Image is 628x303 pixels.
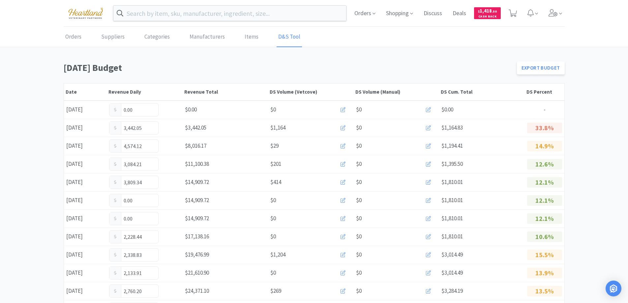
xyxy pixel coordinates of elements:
div: [DATE] [64,284,107,298]
span: $269 [270,287,281,295]
p: 10.6% [527,231,562,242]
a: Categories [143,27,171,47]
div: Open Intercom Messenger [606,281,621,296]
p: - [527,105,562,114]
span: $0 [270,214,276,223]
span: 1,418 [478,8,497,14]
span: $0 [270,105,276,114]
span: $19,476.99 [185,251,209,258]
span: $0 [356,287,362,295]
span: $3,284.19 [441,287,463,294]
a: D&S Tool [277,27,302,47]
p: 33.8% [527,123,562,133]
span: $1,164 [270,123,285,132]
span: $0 [356,105,362,114]
span: $0 [356,196,362,205]
span: $29 [270,141,279,150]
a: Export Budget [517,61,565,75]
span: $0 [270,196,276,205]
p: 15.5% [527,250,562,260]
div: [DATE] [64,248,107,261]
span: $14,909.72 [185,178,209,186]
span: $0 [270,232,276,241]
span: $14,909.72 [185,215,209,222]
div: Revenue Total [184,89,267,95]
span: $0 [356,141,362,150]
div: [DATE] [64,212,107,225]
p: 12.1% [527,213,562,224]
p: 12.1% [527,195,562,206]
span: $8,016.17 [185,142,206,149]
p: 12.6% [527,159,562,169]
div: [DATE] [64,157,107,171]
div: [DATE] [64,121,107,135]
div: Date [66,89,105,95]
a: Items [243,27,260,47]
div: DS Volume (Vetcove) [270,89,352,95]
span: $0 [356,214,362,223]
span: $0 [356,160,362,168]
div: DS Percent [526,89,563,95]
img: cad7bdf275c640399d9c6e0c56f98fd2_10.png [64,4,108,22]
a: Discuss [421,11,445,16]
span: $0 [356,268,362,277]
span: . 50 [492,9,497,14]
span: $3,014.49 [441,251,463,258]
span: $201 [270,160,281,168]
span: $1,810.01 [441,215,463,222]
span: $1,194.41 [441,142,463,149]
div: DS Cum. Total [441,89,523,95]
span: $3,442.05 [185,124,206,131]
div: [DATE] [64,266,107,280]
p: 14.9% [527,141,562,151]
p: 13.5% [527,286,562,296]
a: Suppliers [100,27,126,47]
div: [DATE] [64,194,107,207]
span: $1,810.01 [441,178,463,186]
a: $1,418.50Cash Back [474,4,501,22]
span: $21,610.90 [185,269,209,276]
a: Manufacturers [188,27,226,47]
div: Revenue Daily [108,89,181,95]
div: [DATE] [64,175,107,189]
span: $1,395.50 [441,160,463,167]
span: $0 [356,232,362,241]
span: $0.00 [185,106,197,113]
input: Search by item, sku, manufacturer, ingredient, size... [113,6,346,21]
p: 13.9% [527,268,562,278]
span: $14,909.72 [185,197,209,204]
span: $ [478,9,480,14]
h1: [DATE] Budget [64,60,513,75]
span: $1,204 [270,250,285,259]
a: Orders [64,27,83,47]
a: Deals [450,11,469,16]
span: $0 [270,268,276,277]
p: 12.1% [527,177,562,188]
span: $1,810.01 [441,233,463,240]
span: $17,138.16 [185,233,209,240]
span: $414 [270,178,281,187]
span: $3,014.49 [441,269,463,276]
span: $0 [356,250,362,259]
span: Cash Back [478,15,497,19]
span: $0.00 [441,106,453,113]
div: [DATE] [64,230,107,243]
span: $1,164.83 [441,124,463,131]
span: $1,810.01 [441,197,463,204]
div: [DATE] [64,139,107,153]
span: $24,371.10 [185,287,209,294]
span: $0 [356,123,362,132]
div: DS Volume (Manual) [355,89,438,95]
div: [DATE] [64,103,107,116]
span: $11,100.38 [185,160,209,167]
span: $0 [356,178,362,187]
